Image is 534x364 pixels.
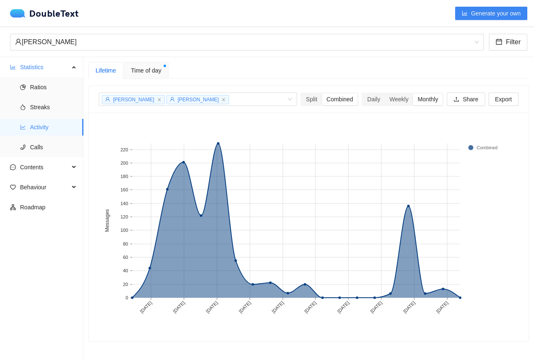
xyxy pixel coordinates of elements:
div: Daily [363,93,385,105]
span: user [105,97,110,102]
span: heart [10,184,16,190]
text: 60 [123,255,128,260]
text: 40 [123,268,128,273]
div: Monthly [413,93,443,105]
span: Behaviour [20,179,69,196]
span: line-chart [20,124,26,130]
text: [DATE] [139,300,153,314]
span: bar-chart [10,64,16,70]
span: pie-chart [20,84,26,90]
text: [DATE] [336,300,350,314]
span: Share [463,95,478,104]
div: DoubleText [10,9,79,18]
span: [PERSON_NAME] [178,97,219,103]
span: Contents [20,159,69,176]
span: close [222,98,226,102]
text: 180 [121,174,128,179]
button: Export [489,93,519,106]
span: user [170,97,175,102]
span: Export [495,95,512,104]
text: 100 [121,228,128,233]
div: Combined [322,93,358,105]
span: message [10,164,16,170]
span: Time of day [131,66,161,75]
span: Generate your own [471,9,521,18]
text: [DATE] [271,300,285,314]
span: Ratios [30,79,77,95]
button: uploadShare [447,93,485,106]
text: [DATE] [402,300,416,314]
span: Timothy Bryce [15,34,479,50]
text: Messages [104,209,110,232]
span: bar-chart [462,10,468,17]
div: [PERSON_NAME] [15,34,471,50]
text: 220 [121,147,128,152]
button: calendarFilter [489,34,527,50]
span: Streaks [30,99,77,115]
text: [DATE] [303,300,317,314]
text: [DATE] [205,300,219,314]
text: [DATE] [238,300,252,314]
span: fire [20,104,26,110]
span: apartment [10,204,16,210]
span: Activity [30,119,77,136]
div: Split [301,93,322,105]
span: calendar [496,38,502,46]
span: user [15,38,22,45]
span: phone [20,144,26,150]
text: 20 [123,282,128,287]
span: Roadmap [20,199,77,216]
a: logoDoubleText [10,9,79,18]
span: Calls [30,139,77,156]
text: [DATE] [172,300,186,314]
text: 200 [121,161,128,166]
img: logo [10,9,29,18]
text: [DATE] [435,300,449,314]
div: Lifetime [96,66,116,75]
span: [PERSON_NAME] [113,97,154,103]
div: Weekly [385,93,413,105]
text: 160 [121,187,128,192]
a: bar-chartGenerate your own [455,10,527,17]
span: upload [453,96,459,103]
button: bar-chartGenerate your own [455,7,527,20]
span: Statistics [20,59,69,75]
text: 0 [126,295,128,300]
text: 140 [121,201,128,206]
text: [DATE] [369,300,383,314]
span: close [157,98,161,102]
text: 80 [123,241,128,246]
text: 120 [121,214,128,219]
span: Filter [506,37,521,47]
